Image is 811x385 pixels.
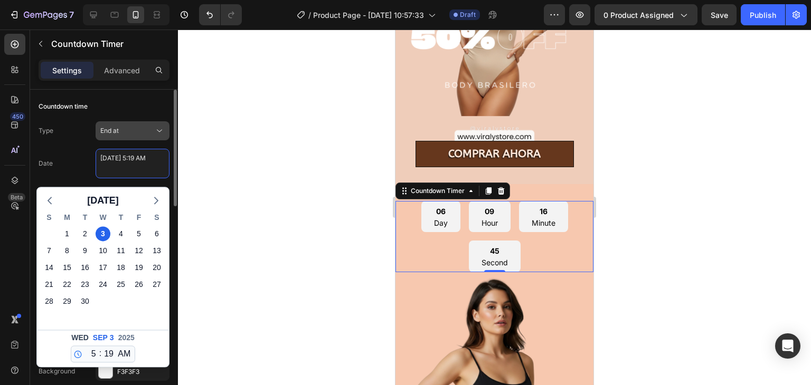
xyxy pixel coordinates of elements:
[71,332,89,343] span: Wed
[114,277,128,292] div: Thursday, Sep 25, 2025
[131,260,146,275] div: Friday, Sep 19, 2025
[104,65,140,76] p: Advanced
[78,226,92,241] div: Tuesday, Sep 2, 2025
[10,112,25,121] div: 450
[60,260,74,275] div: Monday, Sep 15, 2025
[114,243,128,258] div: Thursday, Sep 11, 2025
[96,121,169,140] button: End at
[78,277,92,292] div: Tuesday, Sep 23, 2025
[460,10,476,20] span: Draft
[76,211,94,225] div: T
[94,211,112,225] div: W
[110,332,114,343] span: 3
[69,8,74,21] p: 7
[750,9,776,21] div: Publish
[39,102,88,111] div: Countdown time
[395,30,593,385] iframe: Design area
[40,211,58,225] div: S
[78,294,92,309] div: Tuesday, Sep 30, 2025
[42,260,56,275] div: Sunday, Sep 14, 2025
[148,211,166,225] div: S
[114,226,128,241] div: Thursday, Sep 4, 2025
[51,37,165,50] p: Countdown Timer
[93,332,108,343] span: Sep
[4,4,79,25] button: 7
[39,159,53,168] div: Date
[131,226,146,241] div: Friday, Sep 5, 2025
[149,243,164,258] div: Saturday, Sep 13, 2025
[100,127,119,134] span: End at
[8,193,25,201] div: Beta
[308,9,311,21] span: /
[52,65,82,76] p: Settings
[149,260,164,275] div: Saturday, Sep 20, 2025
[112,211,130,225] div: T
[42,294,56,309] div: Sunday, Sep 28, 2025
[199,4,242,25] div: Undo/Redo
[741,4,785,25] button: Publish
[42,277,56,292] div: Sunday, Sep 21, 2025
[78,260,92,275] div: Tuesday, Sep 16, 2025
[99,347,101,360] span: :
[96,226,110,241] div: Wednesday, Sep 3, 2025
[117,367,167,377] div: F3F3F3
[42,243,56,258] div: Sunday, Sep 7, 2025
[131,243,146,258] div: Friday, Sep 12, 2025
[130,211,148,225] div: F
[87,192,119,208] span: [DATE]
[83,192,123,208] button: [DATE]
[114,260,128,275] div: Thursday, Sep 18, 2025
[96,243,110,258] div: Wednesday, Sep 10, 2025
[711,11,728,20] span: Save
[603,9,674,21] span: 0 product assigned
[58,211,76,225] div: M
[78,243,92,258] div: Tuesday, Sep 9, 2025
[60,226,74,241] div: Monday, Sep 1, 2025
[149,277,164,292] div: Saturday, Sep 27, 2025
[702,4,737,25] button: Save
[96,260,110,275] div: Wednesday, Sep 17, 2025
[313,9,424,21] span: Product Page - [DATE] 10:57:33
[118,332,135,343] span: 2025
[39,367,75,376] div: Background
[60,277,74,292] div: Monday, Sep 22, 2025
[775,333,800,359] div: Open Intercom Messenger
[595,4,697,25] button: 0 product assigned
[60,243,74,258] div: Monday, Sep 8, 2025
[60,294,74,309] div: Monday, Sep 29, 2025
[149,226,164,241] div: Saturday, Sep 6, 2025
[131,277,146,292] div: Friday, Sep 26, 2025
[39,126,53,136] div: Type
[96,277,110,292] div: Wednesday, Sep 24, 2025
